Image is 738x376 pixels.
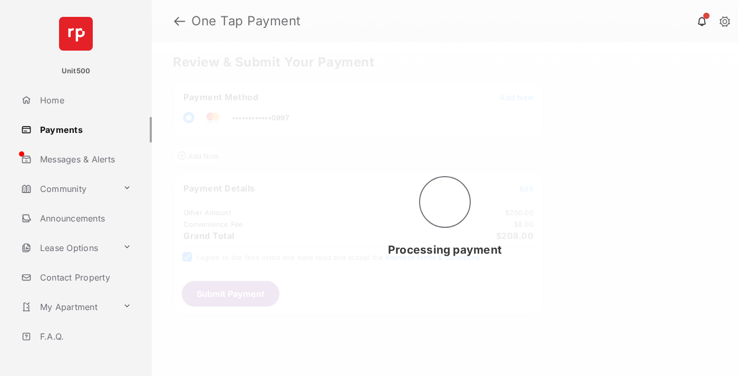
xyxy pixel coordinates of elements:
[17,88,152,113] a: Home
[17,294,119,320] a: My Apartment
[59,17,93,51] img: svg+xml;base64,PHN2ZyB4bWxucz0iaHR0cDovL3d3dy53My5vcmcvMjAwMC9zdmciIHdpZHRoPSI2NCIgaGVpZ2h0PSI2NC...
[17,176,119,201] a: Community
[62,66,91,76] p: Unit500
[17,265,152,290] a: Contact Property
[17,117,152,142] a: Payments
[388,243,502,256] span: Processing payment
[17,235,119,261] a: Lease Options
[191,15,301,27] strong: One Tap Payment
[17,324,152,349] a: F.A.Q.
[17,147,152,172] a: Messages & Alerts
[17,206,152,231] a: Announcements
